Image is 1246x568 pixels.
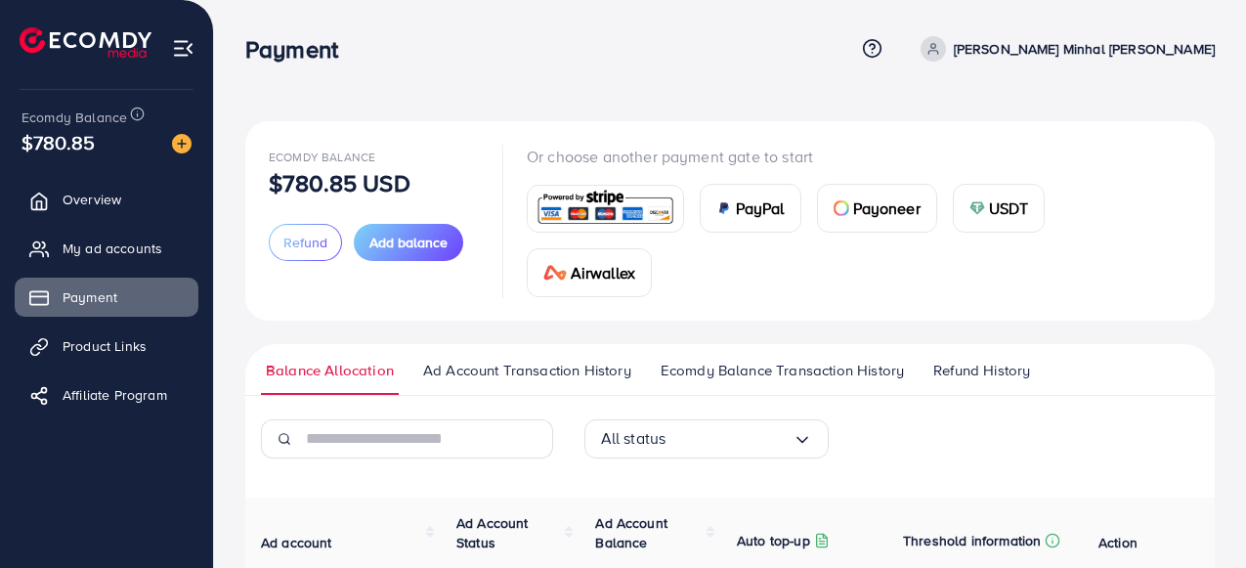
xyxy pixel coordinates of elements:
[1163,480,1231,553] iframe: Chat
[63,239,162,258] span: My ad accounts
[269,149,375,165] span: Ecomdy Balance
[527,185,684,233] a: card
[63,190,121,209] span: Overview
[172,37,194,60] img: menu
[601,423,666,454] span: All status
[527,145,1191,168] p: Or choose another payment gate to start
[543,265,567,281] img: card
[15,327,198,366] a: Product Links
[736,197,785,220] span: PayPal
[15,278,198,317] a: Payment
[954,37,1215,61] p: [PERSON_NAME] Minhal [PERSON_NAME]
[266,360,394,381] span: Balance Allocation
[571,261,635,284] span: Airwallex
[63,336,147,356] span: Product Links
[953,184,1046,233] a: cardUSDT
[666,423,792,454] input: Search for option
[245,35,354,64] h3: Payment
[534,188,677,230] img: card
[19,119,97,167] span: $780.85
[261,533,332,552] span: Ad account
[716,200,732,216] img: card
[700,184,801,233] a: cardPayPal
[817,184,937,233] a: cardPayoneer
[527,248,652,297] a: cardAirwallex
[933,360,1030,381] span: Refund History
[456,513,529,552] span: Ad Account Status
[283,233,327,252] span: Refund
[903,529,1041,552] p: Threshold information
[1098,533,1138,552] span: Action
[834,200,849,216] img: card
[853,197,921,220] span: Payoneer
[913,36,1215,62] a: [PERSON_NAME] Minhal [PERSON_NAME]
[172,134,192,153] img: image
[63,287,117,307] span: Payment
[423,360,631,381] span: Ad Account Transaction History
[737,529,810,552] p: Auto top-up
[20,27,151,58] img: logo
[21,108,127,127] span: Ecomdy Balance
[15,229,198,268] a: My ad accounts
[15,375,198,415] a: Affiliate Program
[595,513,667,552] span: Ad Account Balance
[63,385,167,405] span: Affiliate Program
[969,200,985,216] img: card
[269,224,342,261] button: Refund
[584,419,829,459] div: Search for option
[269,171,410,195] p: $780.85 USD
[15,180,198,219] a: Overview
[354,224,463,261] button: Add balance
[989,197,1029,220] span: USDT
[369,233,448,252] span: Add balance
[661,360,904,381] span: Ecomdy Balance Transaction History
